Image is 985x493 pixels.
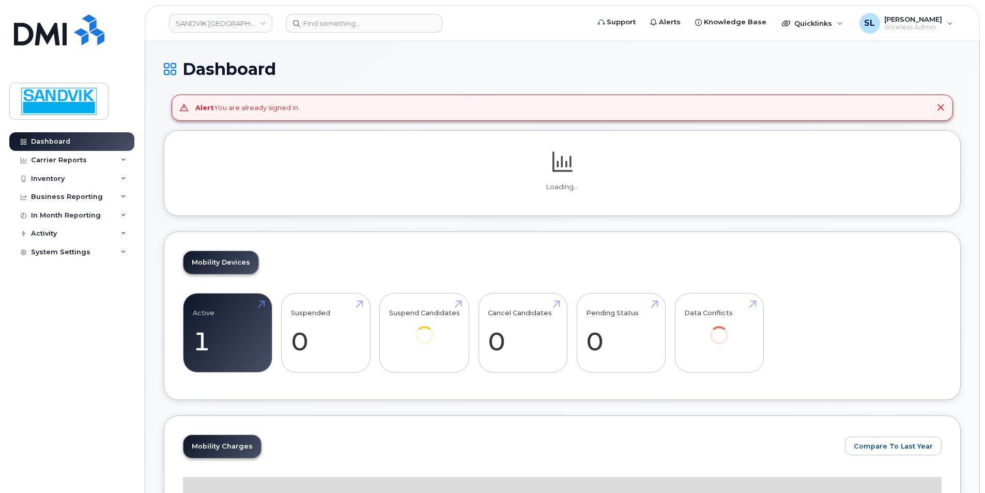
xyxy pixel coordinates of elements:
span: Compare To Last Year [854,441,933,451]
strong: Alert [195,103,214,112]
a: Pending Status 0 [586,299,656,367]
div: You are already signed in. [195,103,300,113]
a: Mobility Charges [183,435,261,458]
a: Suspend Candidates [389,299,460,358]
p: Loading... [183,182,942,192]
a: Active 1 [193,299,263,367]
button: Compare To Last Year [845,437,942,455]
a: Data Conflicts [684,299,754,358]
a: Suspended 0 [291,299,361,367]
h1: Dashboard [164,60,961,78]
a: Cancel Candidates 0 [488,299,558,367]
a: Mobility Devices [183,251,258,274]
